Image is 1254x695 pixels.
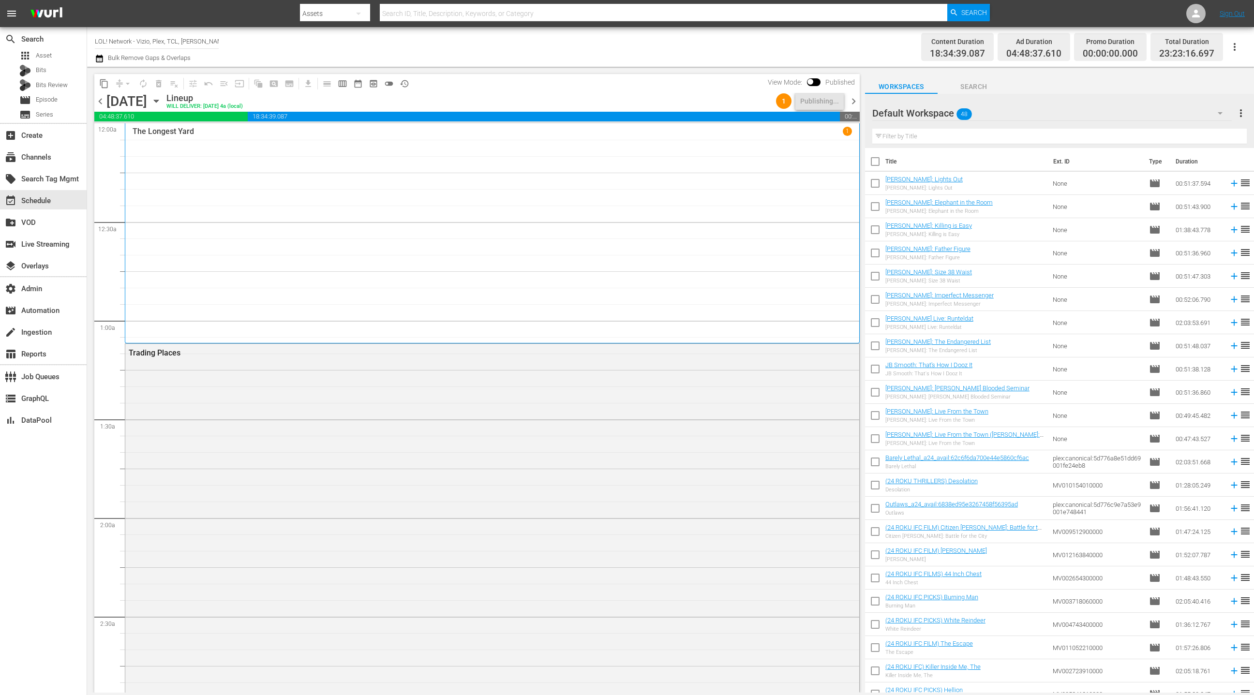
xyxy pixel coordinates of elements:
[19,94,31,106] span: Episode
[1172,590,1225,613] td: 02:05:40.416
[1149,456,1161,468] span: Episode
[1239,456,1251,467] span: reorder
[1170,148,1228,175] th: Duration
[1239,223,1251,235] span: reorder
[1149,526,1161,537] span: Episode
[885,176,963,183] a: [PERSON_NAME]: Lights Out
[961,4,987,21] span: Search
[36,95,58,104] span: Episode
[248,112,840,121] span: 18:34:39.087
[1049,613,1145,636] td: MV004743400000
[1229,178,1239,189] svg: Add to Schedule
[112,76,135,91] span: Remove Gaps & Overlaps
[930,35,985,48] div: Content Duration
[885,579,982,586] div: 44 Inch Chest
[1149,363,1161,375] span: Episode
[1049,381,1145,404] td: None
[5,238,16,250] span: Live Streaming
[885,454,1029,461] a: Barely Lethal_a24_avail:62c6f6da700e44e5860cf6ac
[6,8,17,19] span: menu
[885,556,987,562] div: [PERSON_NAME]
[1239,502,1251,514] span: reorder
[5,151,16,163] span: Channels
[94,112,248,121] span: 04:48:37.610
[5,393,16,404] span: GraphQL
[5,283,16,295] span: Admin
[5,173,16,185] span: Search Tag Mgmt
[800,92,839,110] div: Publishing...
[1049,357,1145,381] td: None
[885,148,1047,175] th: Title
[840,112,859,121] span: 00:36:43.303
[36,110,53,119] span: Series
[1149,201,1161,212] span: Episode
[1049,265,1145,288] td: None
[885,593,978,601] a: (24 ROKU IFC PICKS) Burning Man
[1172,520,1225,543] td: 01:47:24.125
[5,414,16,426] span: DataPool
[885,533,1045,539] div: Citizen [PERSON_NAME]: Battle for the City
[201,76,216,91] span: Revert to Primary Episode
[1049,473,1145,497] td: MV010154010000
[885,347,991,354] div: [PERSON_NAME]: The Endangered List
[795,92,844,110] button: Publishing...
[1049,543,1145,566] td: MV012163840000
[776,97,791,105] span: 1
[1229,387,1239,398] svg: Add to Schedule
[1235,102,1247,125] button: more_vert
[99,79,109,89] span: content_copy
[1172,311,1225,334] td: 02:03:53.691
[133,127,194,136] p: The Longest Yard
[1049,172,1145,195] td: None
[885,268,972,276] a: [PERSON_NAME]: Size 38 Waist
[1049,659,1145,682] td: MV002723910000
[885,617,985,624] a: (24 ROKU IFC PICKS) White Reindeer
[5,371,16,383] span: Job Queues
[885,487,978,493] div: Desolation
[885,510,1018,516] div: Outlaws
[400,79,409,89] span: history_outlined
[1049,520,1145,543] td: MV009512900000
[1172,381,1225,404] td: 00:51:36.860
[5,217,16,228] span: VOD
[1229,480,1239,490] svg: Add to Schedule
[1229,317,1239,328] svg: Add to Schedule
[885,231,972,237] div: [PERSON_NAME]: Killing is Easy
[1006,48,1061,59] span: 04:48:37.610
[1172,288,1225,311] td: 00:52:06.790
[1172,450,1225,473] td: 02:03:51.668
[885,338,991,345] a: [PERSON_NAME]: The Endangered List
[865,81,938,93] span: Workspaces
[885,361,972,369] a: JB Smooth: That's How I Dooz It
[19,109,31,120] span: Series
[885,408,988,415] a: [PERSON_NAME]: Live From the Town
[381,76,397,91] span: 24 hours Lineup View is OFF
[885,431,1044,445] a: [PERSON_NAME]: Live From the Town ([PERSON_NAME]: Live From the Town (VARIANT))
[1239,618,1251,630] span: reorder
[885,324,973,330] div: [PERSON_NAME] Live: Runteldat
[1172,265,1225,288] td: 00:51:47.303
[1149,247,1161,259] span: Episode
[1049,497,1145,520] td: plex:canonical:5d776c9e7a53e9001e748441
[1149,270,1161,282] span: Episode
[36,80,68,90] span: Bits Review
[1229,364,1239,374] svg: Add to Schedule
[885,440,1045,446] div: [PERSON_NAME]: Live From the Town
[36,51,52,60] span: Asset
[282,76,297,91] span: Create Series Block
[1149,433,1161,444] span: Episode
[885,222,972,229] a: [PERSON_NAME]: Killing is Easy
[266,76,282,91] span: Create Search Block
[885,417,988,423] div: [PERSON_NAME]: Live From the Town
[1239,177,1251,189] span: reorder
[821,78,860,86] span: Published
[885,278,972,284] div: [PERSON_NAME]: Size 38 Waist
[353,79,363,89] span: date_range_outlined
[1172,241,1225,265] td: 00:51:36.960
[369,79,378,89] span: preview_outlined
[1159,35,1214,48] div: Total Duration
[5,260,16,272] span: Overlays
[1049,334,1145,357] td: None
[1149,619,1161,630] span: Episode
[885,199,993,206] a: [PERSON_NAME]: Elephant in the Room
